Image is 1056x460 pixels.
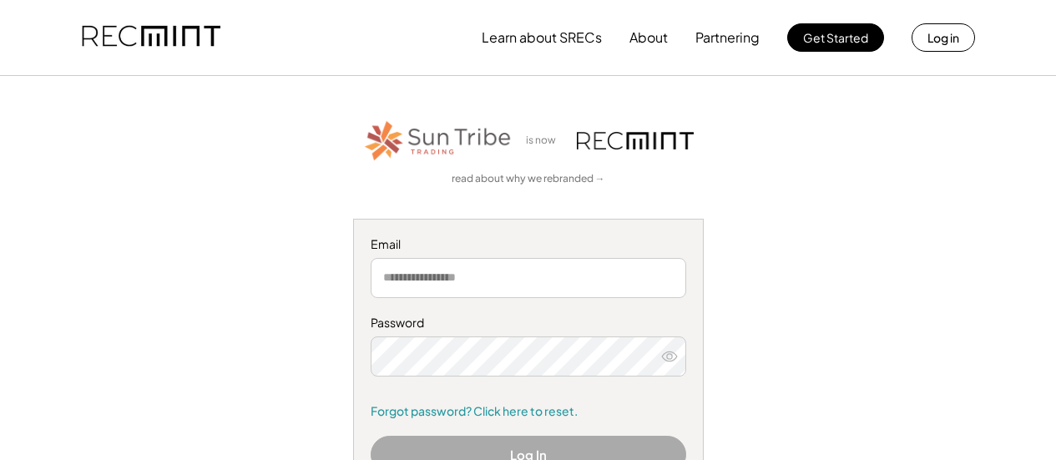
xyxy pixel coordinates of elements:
a: read about why we rebranded → [452,172,605,186]
button: Log in [912,23,975,52]
div: Password [371,315,686,331]
img: recmint-logotype%403x.png [577,132,694,149]
a: Forgot password? Click here to reset. [371,403,686,420]
button: About [629,21,668,54]
img: STT_Horizontal_Logo%2B-%2BColor.png [363,118,513,164]
div: is now [522,134,568,148]
button: Learn about SRECs [482,21,602,54]
img: recmint-logotype%403x.png [82,9,220,66]
button: Partnering [695,21,760,54]
button: Get Started [787,23,884,52]
div: Email [371,236,686,253]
